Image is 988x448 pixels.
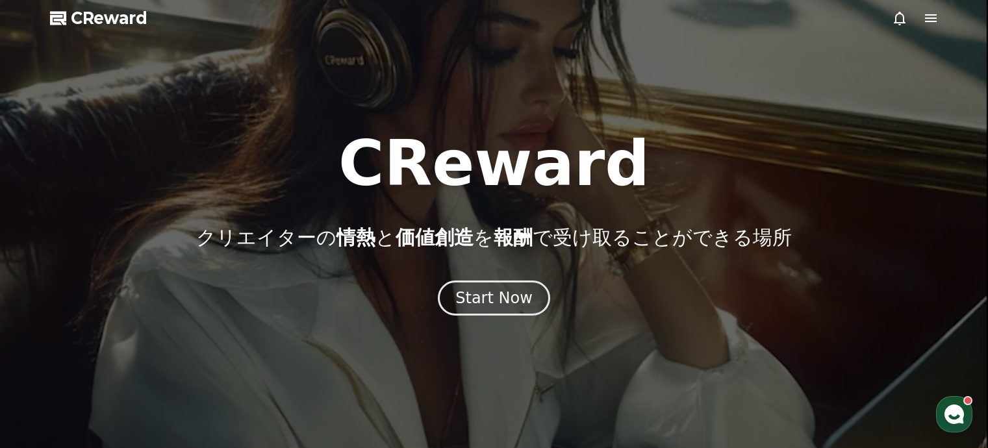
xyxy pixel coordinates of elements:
div: Start Now [455,288,533,308]
button: Start Now [438,280,550,316]
span: 報酬 [494,226,533,249]
a: Start Now [438,293,550,306]
a: CReward [50,8,147,29]
h1: CReward [338,132,650,195]
span: 情熱 [336,226,375,249]
p: クリエイターの と を で受け取ることができる場所 [196,226,792,249]
span: CReward [71,8,147,29]
span: 価値創造 [396,226,474,249]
